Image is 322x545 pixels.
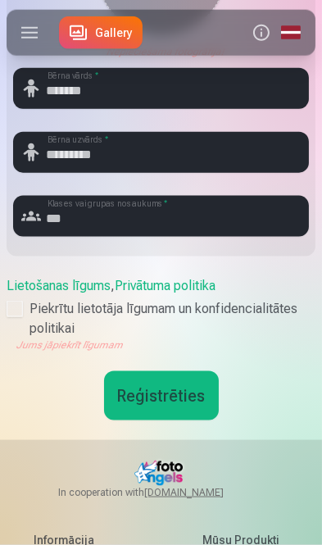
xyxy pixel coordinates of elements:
div: , [7,276,315,352]
a: Lietošanas līgums [7,278,111,293]
a: Gallery [59,16,143,49]
button: Reģistrēties [104,371,219,420]
button: Info [247,10,276,56]
a: Global [276,10,306,56]
a: [DOMAIN_NAME] [145,486,264,499]
span: In cooperation with [59,486,264,499]
a: Privātuma politika [115,278,215,293]
label: Piekrītu lietotāja līgumam un konfidencialitātes politikai [7,299,315,338]
div: Jums jāpiekrīt līgumam [7,338,315,352]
